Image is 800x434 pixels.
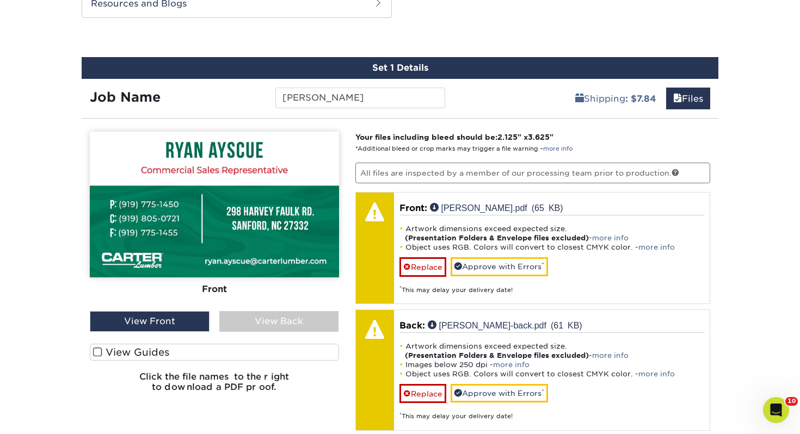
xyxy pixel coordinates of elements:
[405,234,589,242] strong: (Presentation Folders & Envelope files excluded)
[3,401,93,430] iframe: Google Customer Reviews
[430,203,563,212] a: [PERSON_NAME].pdf (65 KB)
[399,257,446,276] a: Replace
[399,243,705,252] li: Object uses RGB. Colors will convert to closest CMYK color. -
[90,344,339,361] label: View Guides
[399,342,705,360] li: Artwork dimensions exceed expected size. -
[355,133,553,141] strong: Your files including bleed should be: " x "
[451,384,548,402] a: Approve with Errors*
[673,94,682,104] span: files
[82,57,718,79] div: Set 1 Details
[90,371,339,401] h6: Click the file names to the right to download a PDF proof.
[638,243,675,251] a: more info
[399,203,427,213] span: Front:
[405,351,589,359] strong: (Presentation Folders & Envelope files excluded)
[528,133,550,141] span: 3.625
[355,145,573,152] small: *Additional bleed or crop marks may trigger a file warning –
[90,311,210,332] div: View Front
[399,403,705,421] div: This may delay your delivery date!
[219,311,339,332] div: View Back
[399,369,705,379] li: Object uses RGB. Colors will convert to closest CMYK color. -
[399,320,425,331] span: Back:
[399,360,705,369] li: Images below 250 dpi -
[90,89,161,105] strong: Job Name
[543,145,573,152] a: more info
[592,351,629,359] a: more info
[399,224,705,243] li: Artwork dimensions exceed expected size. -
[625,94,656,104] b: : $7.84
[666,88,710,109] a: Files
[275,88,445,108] input: Enter a job name
[451,257,548,276] a: Approve with Errors*
[785,397,798,406] span: 10
[355,163,711,183] p: All files are inspected by a member of our processing team prior to production.
[575,94,584,104] span: shipping
[428,320,582,329] a: [PERSON_NAME]-back.pdf (61 KB)
[497,133,518,141] span: 2.125
[568,88,663,109] a: Shipping: $7.84
[90,277,339,301] div: Front
[592,234,629,242] a: more info
[763,397,789,423] iframe: Intercom live chat
[399,384,446,403] a: Replace
[399,277,705,295] div: This may delay your delivery date!
[638,370,675,378] a: more info
[493,361,530,369] a: more info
